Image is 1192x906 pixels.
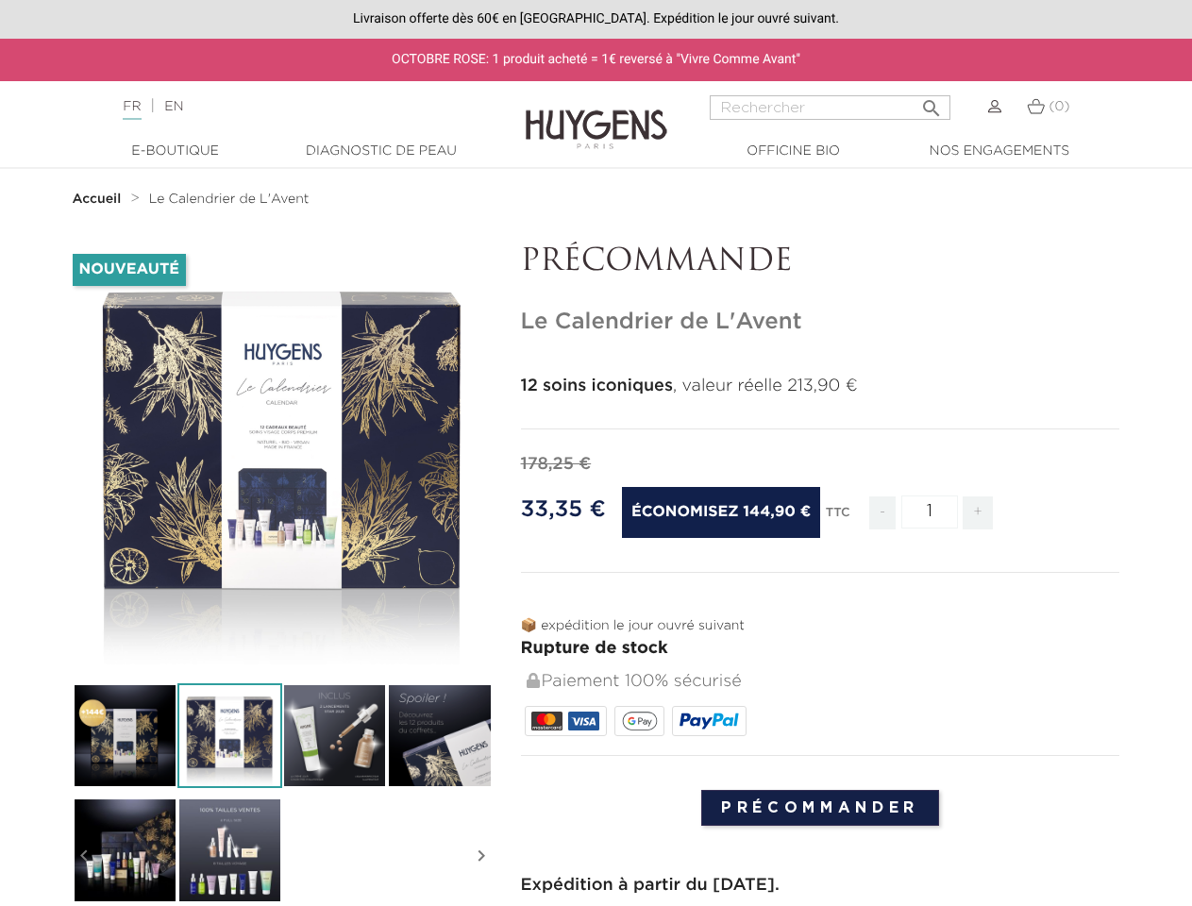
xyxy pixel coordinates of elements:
span: Le Calendrier de L'Avent [149,193,310,206]
span: 178,25 € [521,456,592,473]
span: + [963,496,993,529]
a: E-Boutique [81,142,270,161]
span: 33,35 € [521,498,606,521]
img: MASTERCARD [531,712,562,730]
strong: Accueil [73,193,122,206]
a: Officine Bio [699,142,888,161]
img: google_pay [622,712,658,730]
a: FR [123,100,141,120]
a: Diagnostic de peau [287,142,476,161]
span: Économisez 144,90 € [622,487,820,538]
p: , valeur réelle 213,90 € [521,374,1120,399]
input: Rechercher [710,95,950,120]
div: TTC [826,493,850,544]
input: Précommander [701,790,939,826]
img: Paiement 100% sécurisé [527,673,540,688]
div: Paiement 100% sécurisé [525,662,1120,702]
p: 📦 expédition le jour ouvré suivant [521,616,1120,636]
h1: Le Calendrier de L'Avent [521,309,1120,336]
i:  [470,809,493,903]
span: - [869,496,896,529]
a: Le Calendrier de L'Avent [149,192,310,207]
img: Le Calendrier de L'Avent [73,683,177,788]
li: Nouveauté [73,254,186,286]
div: | [113,95,482,118]
p: PRÉCOMMANDE [521,244,1120,280]
span: (0) [1049,100,1070,113]
input: Quantité [901,495,958,528]
i:  [920,92,943,114]
img: Huygens [526,79,667,152]
img: VISA [568,712,599,730]
a: EN [164,100,183,113]
span: Rupture de stock [521,640,668,657]
a: Nos engagements [905,142,1094,161]
strong: 12 soins iconiques [521,377,673,394]
strong: Expédition à partir du [DATE]. [521,877,780,894]
i:  [73,809,95,903]
a: Accueil [73,192,126,207]
button:  [915,90,949,115]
